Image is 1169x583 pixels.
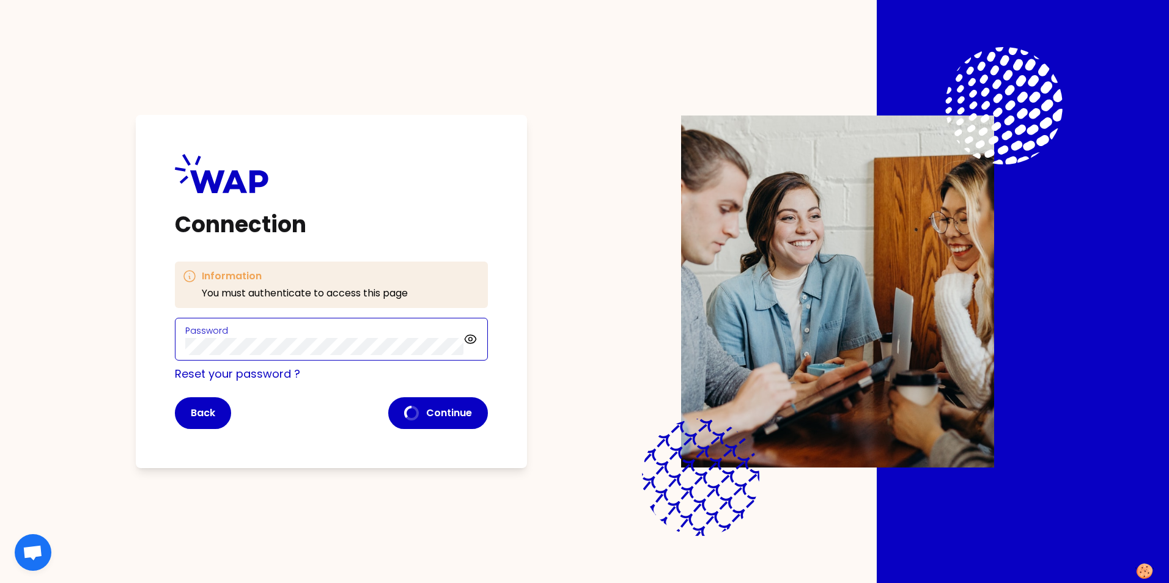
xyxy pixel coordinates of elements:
[202,286,408,301] p: You must authenticate to access this page
[202,269,408,284] h3: Information
[185,324,228,337] label: Password
[175,213,488,237] h1: Connection
[175,397,231,429] button: Back
[388,397,488,429] button: Continue
[15,534,51,571] div: Open chat
[175,366,300,381] a: Reset your password ?
[681,116,994,468] img: Description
